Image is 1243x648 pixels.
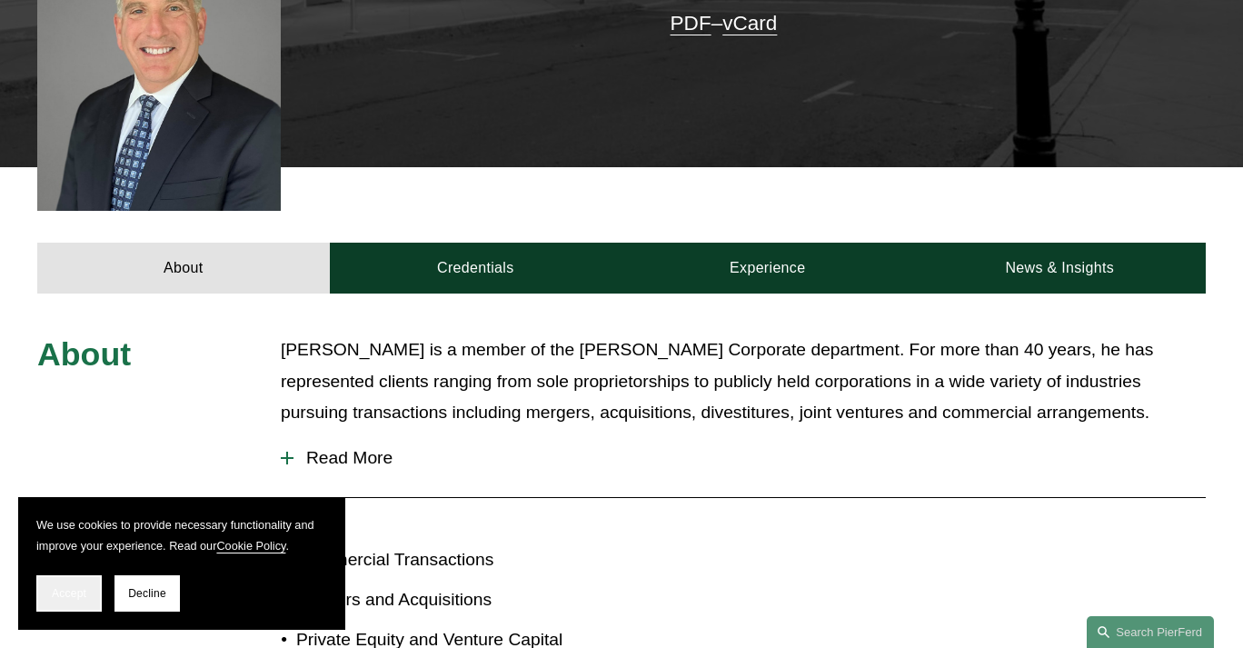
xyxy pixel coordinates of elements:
[293,448,1206,468] span: Read More
[36,515,327,557] p: We use cookies to provide necessary functionality and improve your experience. Read our .
[1087,616,1214,648] a: Search this site
[913,243,1205,293] a: News & Insights
[52,587,86,600] span: Accept
[281,334,1206,429] p: [PERSON_NAME] is a member of the [PERSON_NAME] Corporate department. For more than 40 years, he h...
[18,497,345,630] section: Cookie banner
[330,243,621,293] a: Credentials
[114,575,180,612] button: Decline
[216,539,285,553] a: Cookie Policy
[36,575,102,612] button: Accept
[296,584,621,616] p: Mergers and Acquisitions
[128,587,166,600] span: Decline
[37,243,329,293] a: About
[296,544,621,576] p: Commercial Transactions
[722,12,777,35] a: vCard
[37,336,131,373] span: About
[671,12,711,35] a: PDF
[621,243,913,293] a: Experience
[281,434,1206,482] button: Read More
